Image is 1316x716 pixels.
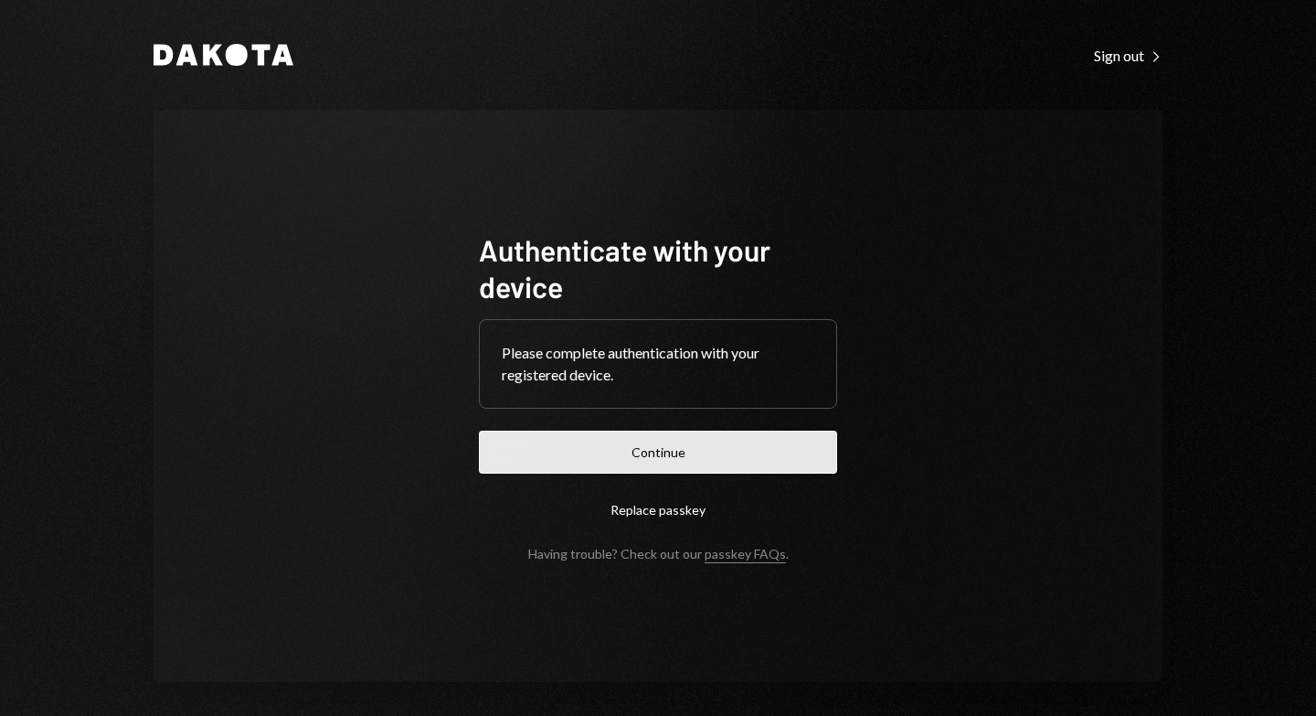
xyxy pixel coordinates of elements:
div: Having trouble? Check out our . [528,546,789,561]
div: Please complete authentication with your registered device. [502,342,814,386]
a: Sign out [1094,45,1162,65]
div: Sign out [1094,47,1162,65]
a: passkey FAQs [705,546,786,563]
h1: Authenticate with your device [479,231,837,305]
button: Replace passkey [479,488,837,531]
button: Continue [479,431,837,474]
